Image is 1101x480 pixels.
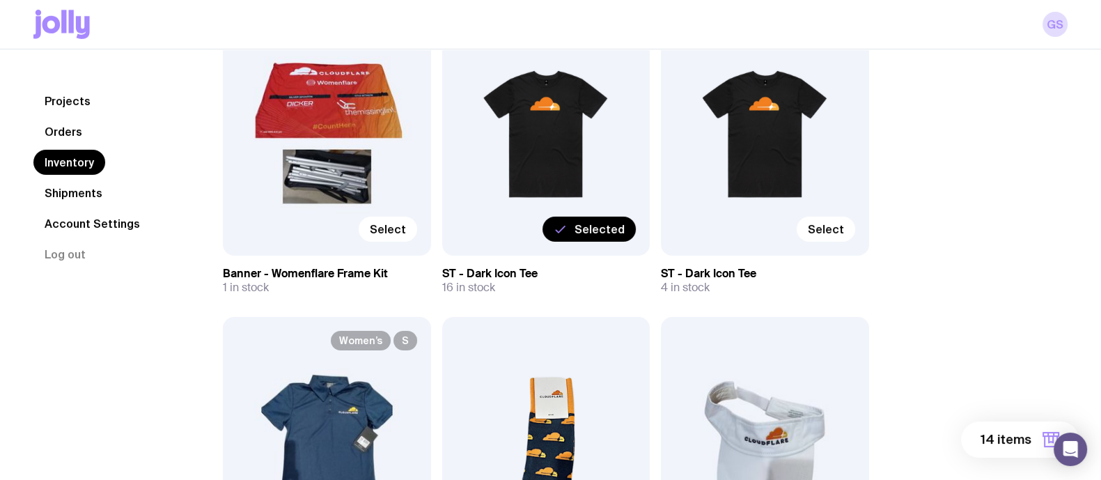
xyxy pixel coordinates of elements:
span: Selected [575,222,625,236]
h3: ST - Dark Icon Tee [442,267,650,281]
a: Orders [33,119,93,144]
button: 14 items [961,421,1079,458]
span: 14 items [981,431,1031,448]
span: 1 in stock [223,281,269,295]
button: Log out [33,242,97,267]
span: 16 in stock [442,281,495,295]
a: Shipments [33,180,114,206]
h3: ST - Dark Icon Tee [661,267,869,281]
span: 4 in stock [661,281,710,295]
span: Select [370,222,406,236]
a: Inventory [33,150,105,175]
a: Projects [33,88,102,114]
a: Account Settings [33,211,151,236]
a: GS [1043,12,1068,37]
span: Select [808,222,844,236]
span: Women’s [331,331,391,350]
h3: Banner - Womenflare Frame Kit [223,267,431,281]
div: Open Intercom Messenger [1054,433,1087,466]
span: S [393,331,417,350]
